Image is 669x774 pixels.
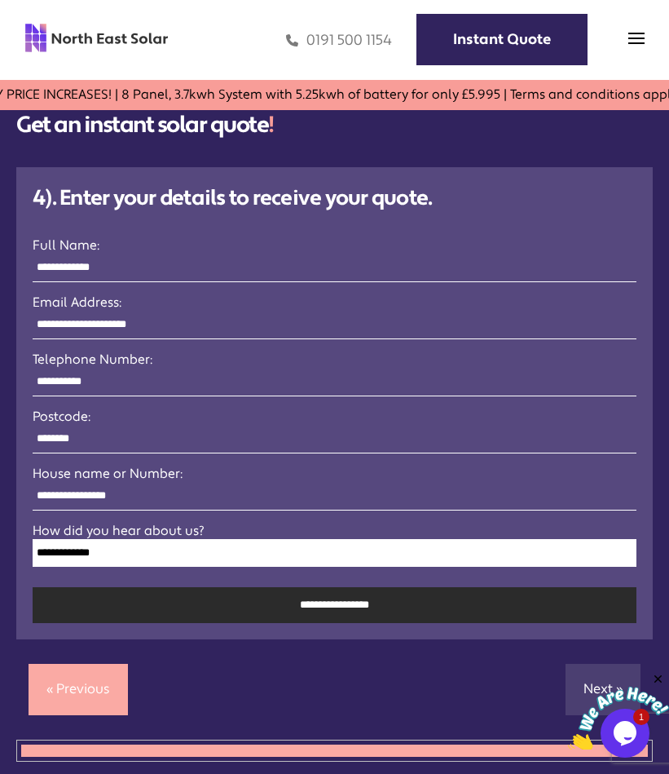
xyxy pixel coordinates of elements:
[286,31,298,50] img: phone icon
[416,14,588,65] a: Instant Quote
[33,237,636,254] label: Full Name:
[268,110,274,139] span: !
[33,466,636,482] label: House name or Number:
[33,352,636,368] label: Telephone Number:
[566,664,640,714] a: Next »
[33,523,636,539] label: How did you hear about us?
[33,294,636,311] label: Email Address:
[568,672,669,750] iframe: chat widget
[16,112,627,139] h1: Get an instant solar quote
[33,409,636,425] label: Postcode:
[286,31,392,50] a: 0191 500 1154
[628,30,645,46] img: menu icon
[33,184,432,212] strong: 4). Enter your details to receive your quote.
[24,23,169,54] img: north east solar logo
[29,664,128,714] a: « Previous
